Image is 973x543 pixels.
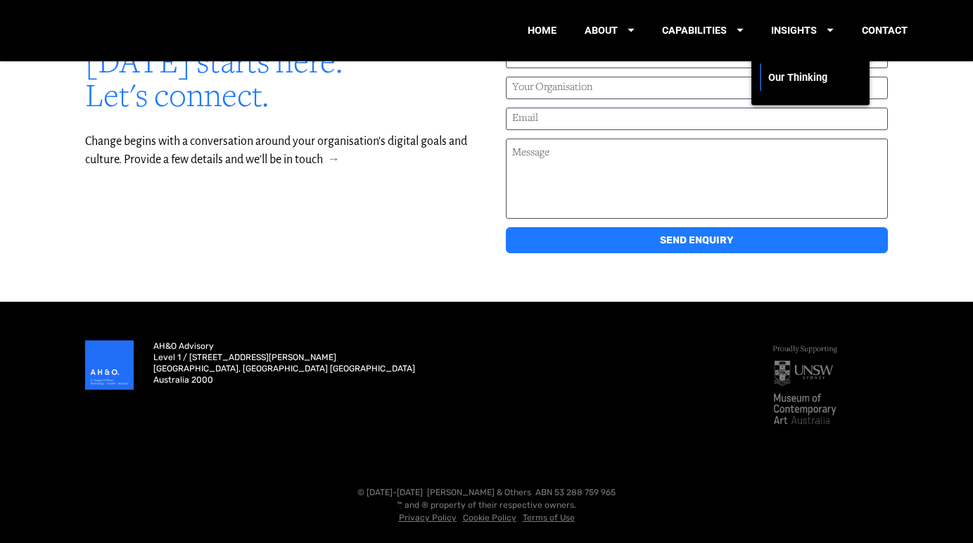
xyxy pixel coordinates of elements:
span: → [327,153,340,166]
a: Terms of Use [523,512,575,523]
span: AH&O Advisory Level 1 / [STREET_ADDRESS][PERSON_NAME] [GEOGRAPHIC_DATA], [GEOGRAPHIC_DATA] [GEOGR... [153,341,415,385]
span: Cookie Policy [463,513,516,523]
button: SEND ENQUIRY [506,227,888,253]
span: Terms of Use [523,513,575,523]
a: Cookie Policy [463,512,516,523]
span: © [DATE]-[DATE] [PERSON_NAME] & Others ABN 53 288 759 965 ™ and ® property of their respective ow... [357,487,616,510]
span: Privacy Policy [399,513,457,523]
a: CAPABILITIES [662,11,744,50]
a: ABOUT [585,11,635,50]
a: Privacy Policy [399,512,457,523]
a: INSIGHTS [771,11,834,50]
a: Our Thinking [768,58,842,97]
input: Your Organisation [506,77,888,99]
a: HOME [528,11,557,50]
a: CONTACT [862,11,908,50]
input: Email [506,108,888,130]
span: Change begins with a conversation around your organisation's digital goals and culture. Provide a... [85,135,469,166]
